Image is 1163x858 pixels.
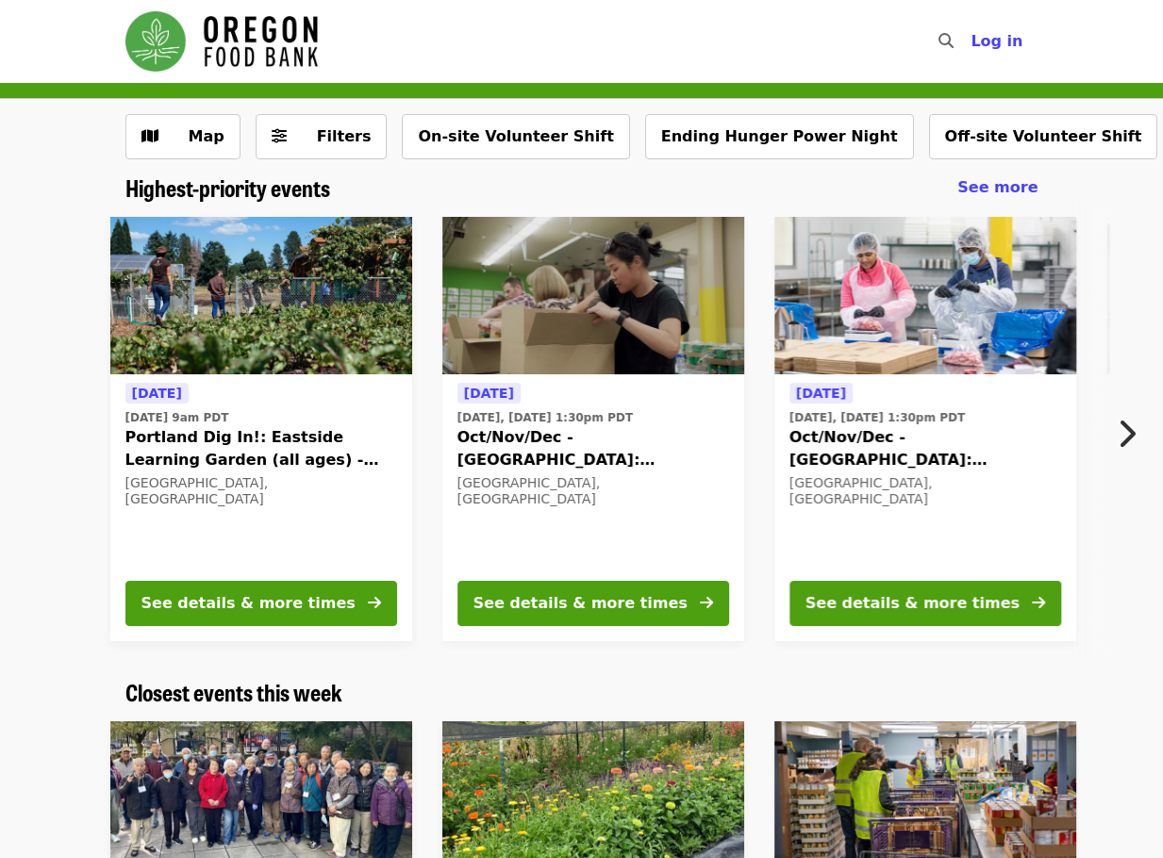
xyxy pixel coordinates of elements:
span: See more [957,178,1038,196]
div: [GEOGRAPHIC_DATA], [GEOGRAPHIC_DATA] [789,475,1061,507]
span: Log in [971,32,1022,50]
a: See details for "Portland Dig In!: Eastside Learning Garden (all ages) - Aug/Sept/Oct" [110,217,412,641]
i: arrow-right icon [368,594,381,612]
a: Highest-priority events [125,174,330,202]
button: See details & more times [457,581,729,626]
button: Ending Hunger Power Night [645,114,914,159]
span: [DATE] [464,386,514,401]
i: arrow-right icon [1032,594,1045,612]
input: Search [965,19,980,64]
button: See details & more times [789,581,1061,626]
a: See details for "Oct/Nov/Dec - Portland: Repack/Sort (age 8+)" [442,217,744,641]
span: Filters [317,127,372,145]
i: arrow-right icon [700,594,713,612]
span: Portland Dig In!: Eastside Learning Garden (all ages) - Aug/Sept/Oct [125,426,397,471]
span: Oct/Nov/Dec - [GEOGRAPHIC_DATA]: Repack/Sort (age [DEMOGRAPHIC_DATA]+) [789,426,1061,471]
button: On-site Volunteer Shift [402,114,629,159]
a: See details for "Oct/Nov/Dec - Beaverton: Repack/Sort (age 10+)" [774,217,1076,641]
button: Show map view [125,114,241,159]
time: [DATE] 9am PDT [125,409,229,426]
span: Closest events this week [125,675,342,708]
div: Closest events this week [110,679,1054,706]
div: Highest-priority events [110,174,1054,202]
i: map icon [141,127,158,145]
span: Highest-priority events [125,171,330,204]
button: Next item [1101,407,1163,460]
img: Portland Dig In!: Eastside Learning Garden (all ages) - Aug/Sept/Oct organized by Oregon Food Bank [110,217,412,375]
button: Filters (0 selected) [256,114,388,159]
div: [GEOGRAPHIC_DATA], [GEOGRAPHIC_DATA] [125,475,397,507]
a: Closest events this week [125,679,342,706]
button: Off-site Volunteer Shift [929,114,1158,159]
div: [GEOGRAPHIC_DATA], [GEOGRAPHIC_DATA] [457,475,729,507]
i: chevron-right icon [1117,416,1136,452]
span: [DATE] [132,386,182,401]
img: Oct/Nov/Dec - Beaverton: Repack/Sort (age 10+) organized by Oregon Food Bank [774,217,1076,375]
span: Oct/Nov/Dec - [GEOGRAPHIC_DATA]: Repack/Sort (age [DEMOGRAPHIC_DATA]+) [457,426,729,471]
a: See more [957,176,1038,199]
button: See details & more times [125,581,397,626]
i: sliders-h icon [272,127,287,145]
time: [DATE], [DATE] 1:30pm PDT [457,409,633,426]
i: search icon [939,32,954,50]
time: [DATE], [DATE] 1:30pm PDT [789,409,965,426]
img: Oregon Food Bank - Home [125,11,318,72]
div: See details & more times [474,592,688,615]
span: Map [189,127,224,145]
img: Oct/Nov/Dec - Portland: Repack/Sort (age 8+) organized by Oregon Food Bank [442,217,744,375]
span: [DATE] [796,386,846,401]
div: See details & more times [806,592,1020,615]
div: See details & more times [141,592,356,615]
button: Log in [955,23,1038,60]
